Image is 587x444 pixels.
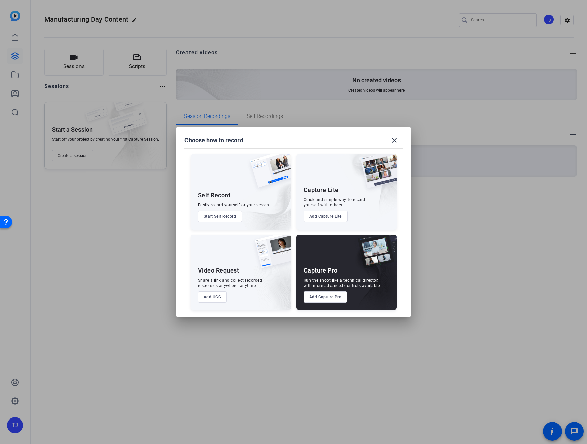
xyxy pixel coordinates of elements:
img: capture-pro.png [353,235,397,276]
h1: Choose how to record [184,136,243,144]
div: Capture Lite [304,186,339,194]
img: ugc-content.png [250,235,291,275]
img: self-record.png [245,154,291,194]
mat-icon: close [390,136,398,144]
img: embarkstudio-ugc-content.png [252,255,291,310]
img: embarkstudio-capture-lite.png [337,154,397,221]
button: Add UGC [198,291,227,303]
img: embarkstudio-self-record.png [233,168,291,230]
div: Self Record [198,191,231,199]
button: Add Capture Lite [304,211,348,222]
img: capture-lite.png [355,154,397,195]
div: Share a link and collect recorded responses anywhere, anytime. [198,278,262,288]
div: Run the shoot like a technical director, with more advanced controls available. [304,278,381,288]
div: Video Request [198,266,239,275]
img: embarkstudio-capture-pro.png [347,243,397,310]
div: Capture Pro [304,266,338,275]
button: Add Capture Pro [304,291,348,303]
div: Quick and simple way to record yourself with others. [304,197,365,208]
div: Easily record yourself or your screen. [198,202,270,208]
button: Start Self Record [198,211,242,222]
